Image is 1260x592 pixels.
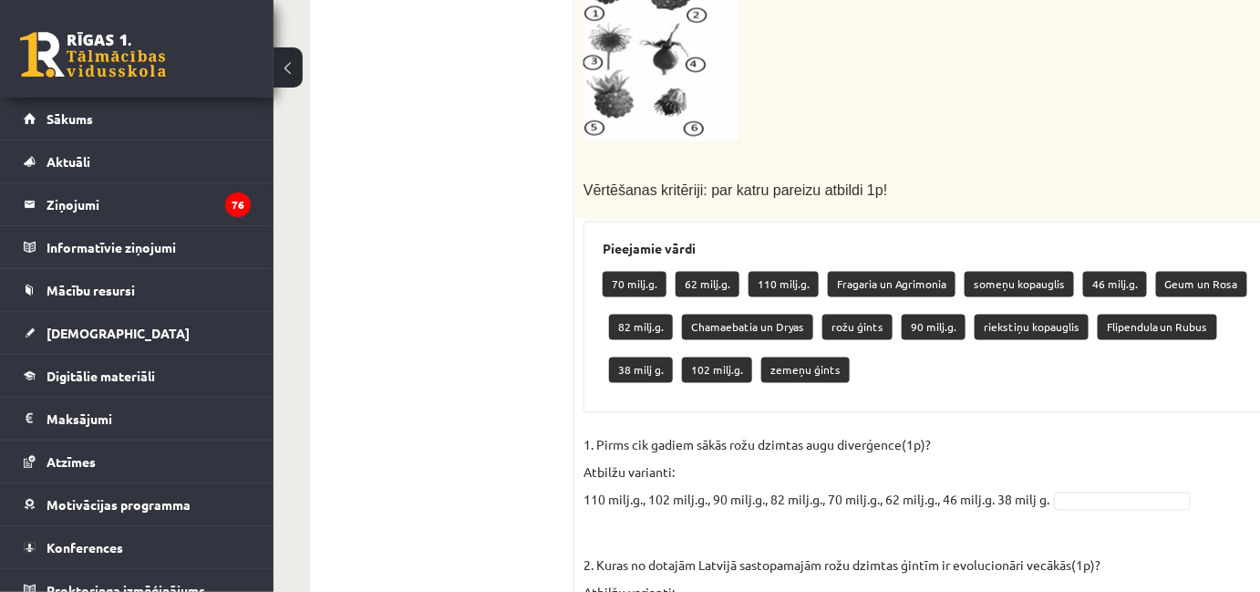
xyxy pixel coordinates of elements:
[225,192,251,217] i: 76
[682,315,813,340] p: Chamaebatia un Dryas
[584,431,1049,514] p: 1. Pirms cik gadiem sākās rožu dzimtas augu diverģence(1p)? Atbilžu varianti: 110 milj.g., 102 mi...
[965,272,1074,297] p: someņu kopauglis
[902,315,966,340] p: 90 milj.g.
[24,441,251,483] a: Atzīmes
[749,272,819,297] p: 110 milj.g.
[24,226,251,268] a: Informatīvie ziņojumi
[24,98,251,140] a: Sākums
[24,398,251,440] a: Maksājumi
[761,358,850,383] p: zemeņu ģints
[24,312,251,354] a: [DEMOGRAPHIC_DATA]
[1156,272,1247,297] p: Geum un Rosa
[24,483,251,525] a: Motivācijas programma
[46,453,96,470] span: Atzīmes
[20,32,166,78] a: Rīgas 1. Tālmācības vidusskola
[24,355,251,397] a: Digitālie materiāli
[584,182,888,198] span: Vērtēšanas kritēriji: par katru pareizu atbildi 1p!
[24,526,251,568] a: Konferences
[609,315,673,340] p: 82 milj.g.
[24,140,251,182] a: Aktuāli
[46,368,155,384] span: Digitālie materiāli
[822,315,893,340] p: rožu ģints
[46,496,191,513] span: Motivācijas programma
[46,398,251,440] legend: Maksājumi
[609,358,673,383] p: 38 milj g.
[46,153,90,170] span: Aktuāli
[46,539,123,556] span: Konferences
[1083,272,1147,297] p: 46 milj.g.
[828,272,955,297] p: Fragaria un Agrimonia
[24,269,251,311] a: Mācību resursi
[24,183,251,225] a: Ziņojumi76
[603,272,666,297] p: 70 milj.g.
[1098,315,1217,340] p: Flipendula un Rubus
[676,272,739,297] p: 62 milj.g.
[46,183,251,225] legend: Ziņojumi
[975,315,1089,340] p: riekstiņu kopauglis
[682,358,752,383] p: 102 milj.g.
[46,282,135,298] span: Mācību resursi
[46,110,93,127] span: Sākums
[46,226,251,268] legend: Informatīvie ziņojumi
[46,325,190,341] span: [DEMOGRAPHIC_DATA]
